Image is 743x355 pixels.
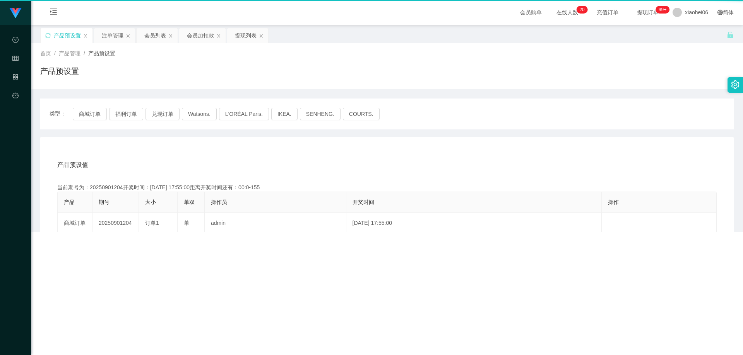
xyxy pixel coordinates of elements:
[88,50,115,56] span: 产品预设置
[353,199,374,205] span: 开奖时间
[731,80,740,89] i: 图标: setting
[144,28,166,43] div: 会员列表
[553,10,582,15] span: 在线人数
[50,108,73,120] span: 类型：
[219,108,269,120] button: L'ORÉAL Paris.
[102,28,123,43] div: 注单管理
[184,220,189,226] span: 单
[92,213,139,234] td: 20250901204
[346,213,602,234] td: [DATE] 17:55:00
[168,34,173,38] i: 图标: close
[9,8,22,19] img: logo.9652507e.png
[608,199,619,205] span: 操作
[145,220,159,226] span: 订单1
[579,6,582,14] p: 2
[12,33,19,49] i: 图标: check-circle-o
[235,28,257,43] div: 提现列表
[73,108,107,120] button: 商城订单
[576,6,587,14] sup: 20
[145,199,156,205] span: 大小
[83,34,88,38] i: 图标: close
[12,37,19,106] span: 数据中心
[187,28,214,43] div: 会员加扣款
[343,108,380,120] button: COURTS.
[211,199,227,205] span: 操作员
[40,65,79,77] h1: 产品预设置
[582,6,585,14] p: 0
[216,34,221,38] i: 图标: close
[57,183,717,192] div: 当前期号为：20250901204开奖时间：[DATE] 17:55:00距离开奖时间还有：00:0-155
[12,70,19,86] i: 图标: appstore-o
[45,33,51,38] i: 图标: sync
[84,50,85,56] span: /
[727,31,734,38] i: 图标: unlock
[40,0,67,25] i: 图标: menu-unfold
[146,108,180,120] button: 兑现订单
[126,34,130,38] i: 图标: close
[58,213,92,234] td: 商城订单
[184,199,195,205] span: 单双
[593,10,622,15] span: 充值订单
[99,199,110,205] span: 期号
[57,160,88,170] span: 产品预设值
[12,52,19,67] i: 图标: table
[271,108,298,120] button: IKEA.
[182,108,217,120] button: Watsons.
[54,50,56,56] span: /
[64,199,75,205] span: 产品
[656,6,669,14] sup: 1049
[259,34,264,38] i: 图标: close
[205,213,346,234] td: admin
[12,56,19,124] span: 会员管理
[40,50,51,56] span: 首页
[633,10,663,15] span: 提现订单
[59,50,80,56] span: 产品管理
[717,10,723,15] i: 图标: global
[12,74,19,143] span: 产品管理
[12,88,19,166] a: 图标: dashboard平台首页
[109,108,143,120] button: 福利订单
[54,28,81,43] div: 产品预设置
[300,108,341,120] button: SENHENG.
[37,214,737,223] div: 2021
